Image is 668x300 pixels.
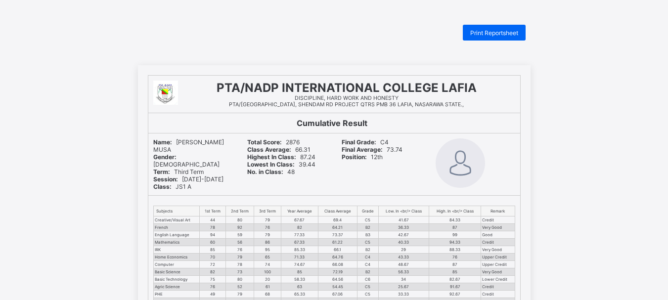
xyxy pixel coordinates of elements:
[357,283,378,291] td: C5
[153,268,200,276] td: Basic Science
[357,254,378,261] td: C4
[429,254,481,261] td: 76
[481,206,515,216] th: Remark
[481,291,515,298] td: Credit
[481,239,515,246] td: Credit
[247,138,282,146] b: Total Score:
[297,118,367,128] b: Cumulative Result
[378,291,429,298] td: 33.33
[225,254,254,261] td: 79
[357,231,378,239] td: B3
[481,268,515,276] td: Very Good
[281,239,318,246] td: 67.33
[378,268,429,276] td: 56.33
[247,161,295,168] b: Lowest In Class:
[254,268,281,276] td: 100
[200,261,225,268] td: 72
[357,268,378,276] td: B2
[378,246,429,254] td: 29
[225,216,254,224] td: 80
[342,138,376,146] b: Final Grade:
[429,276,481,283] td: 82.67
[153,261,200,268] td: Computer
[200,239,225,246] td: 60
[200,283,225,291] td: 76
[481,261,515,268] td: Upper Credit
[429,291,481,298] td: 92.67
[481,224,515,231] td: Very Good
[357,276,378,283] td: C6
[225,224,254,231] td: 92
[254,261,281,268] td: 74
[318,254,357,261] td: 64.76
[281,283,318,291] td: 63
[281,268,318,276] td: 85
[153,276,200,283] td: Basic Technology
[225,268,254,276] td: 73
[153,254,200,261] td: Home Economics
[429,224,481,231] td: 87
[281,224,318,231] td: 82
[153,239,200,246] td: Mathematics
[153,246,200,254] td: IRK
[378,224,429,231] td: 36.33
[254,283,281,291] td: 61
[378,216,429,224] td: 41.67
[357,261,378,268] td: C4
[200,254,225,261] td: 70
[378,254,429,261] td: 43.33
[200,268,225,276] td: 82
[247,168,295,175] span: 48
[281,206,318,216] th: Year Average
[378,283,429,291] td: 25.67
[153,283,200,291] td: Agric Science
[481,283,515,291] td: Credit
[153,168,204,175] span: Third Term
[470,29,518,37] span: Print Reportsheet
[229,101,464,108] span: PTA/[GEOGRAPHIC_DATA], SHENDAM RD PROJECT QTRS PMB 36 LAFIA, NASARAWA STATE.,
[153,153,220,168] span: [DEMOGRAPHIC_DATA]
[378,231,429,239] td: 42.67
[281,254,318,261] td: 71.33
[200,216,225,224] td: 44
[247,138,300,146] span: 2876
[153,138,172,146] b: Name:
[281,231,318,239] td: 77.33
[342,153,367,161] b: Position:
[225,276,254,283] td: 80
[225,261,254,268] td: 78
[153,231,200,239] td: English Language
[153,183,172,190] b: Class:
[318,206,357,216] th: Class Average
[378,206,429,216] th: Low. In <br/> Class
[153,224,200,231] td: French
[481,246,515,254] td: Very Good
[429,231,481,239] td: 99
[200,224,225,231] td: 78
[247,161,315,168] span: 39.44
[225,206,254,216] th: 2nd Term
[318,216,357,224] td: 69.4
[378,261,429,268] td: 48.67
[153,168,170,175] b: Term:
[254,224,281,231] td: 76
[318,261,357,268] td: 66.08
[357,224,378,231] td: B2
[254,206,281,216] th: 3rd Term
[217,81,477,95] span: PTA/NADP INTERNATIONAL COLLEGE LAFIA
[342,146,383,153] b: Final Average:
[429,261,481,268] td: 87
[481,216,515,224] td: Credit
[318,231,357,239] td: 73.37
[357,239,378,246] td: C5
[378,276,429,283] td: 34
[153,206,200,216] th: Subjects
[429,239,481,246] td: 94.33
[225,239,254,246] td: 56
[153,153,177,161] b: Gender:
[318,268,357,276] td: 72.19
[318,239,357,246] td: 61.22
[429,246,481,254] td: 88.33
[281,276,318,283] td: 58.33
[153,183,191,190] span: JS1 A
